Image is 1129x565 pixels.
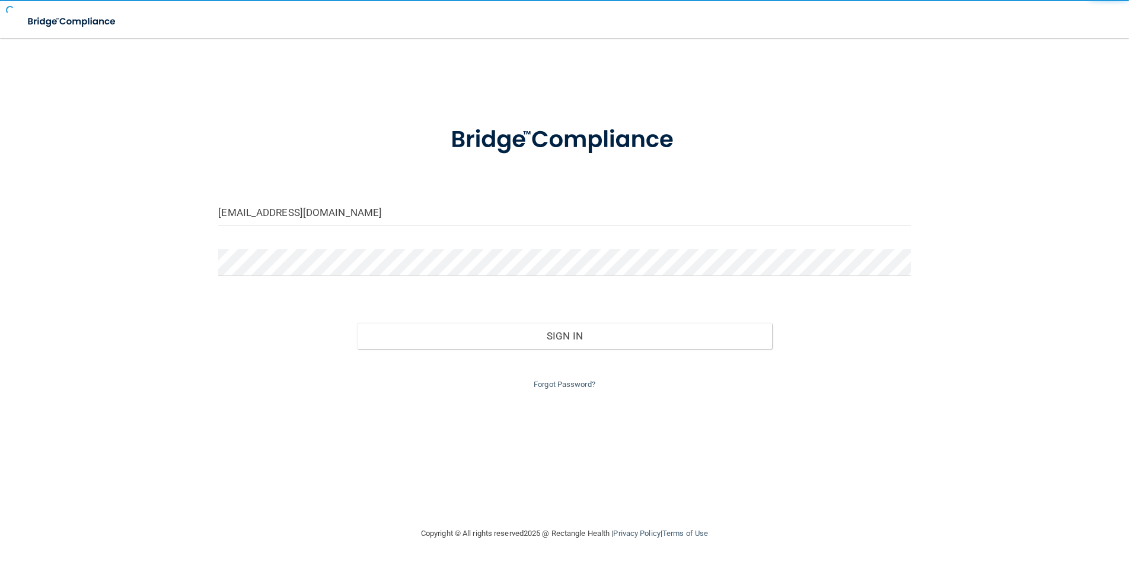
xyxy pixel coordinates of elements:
[426,109,703,171] img: bridge_compliance_login_screen.278c3ca4.svg
[348,515,781,553] div: Copyright © All rights reserved 2025 @ Rectangle Health | |
[662,529,708,538] a: Terms of Use
[357,323,772,349] button: Sign In
[613,529,660,538] a: Privacy Policy
[18,9,127,34] img: bridge_compliance_login_screen.278c3ca4.svg
[534,380,595,389] a: Forgot Password?
[218,199,910,226] input: Email
[924,481,1115,528] iframe: Drift Widget Chat Controller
